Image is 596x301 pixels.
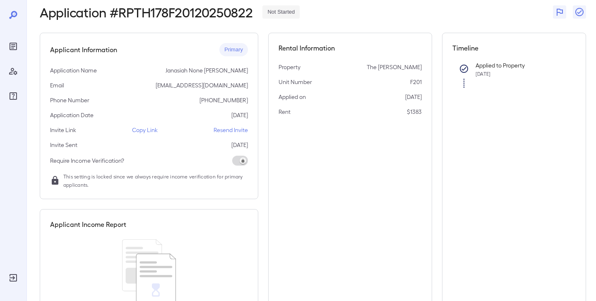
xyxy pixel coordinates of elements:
[50,96,89,104] p: Phone Number
[50,66,97,75] p: Application Name
[40,5,252,19] h2: Application # RPTH178F20120250822
[50,219,126,229] h5: Applicant Income Report
[476,71,490,77] span: [DATE]
[7,65,20,78] div: Manage Users
[50,111,94,119] p: Application Date
[279,43,422,53] h5: Rental Information
[279,78,312,86] p: Unit Number
[7,89,20,103] div: FAQ
[476,61,562,70] p: Applied to Property
[410,78,422,86] p: F201
[7,271,20,284] div: Log Out
[452,43,576,53] h5: Timeline
[199,96,248,104] p: [PHONE_NUMBER]
[407,108,422,116] p: $1383
[279,93,306,101] p: Applied on
[219,46,248,54] span: Primary
[231,111,248,119] p: [DATE]
[279,63,300,71] p: Property
[50,45,117,55] h5: Applicant Information
[50,157,124,165] p: Require Income Verification?
[231,141,248,149] p: [DATE]
[50,81,64,89] p: Email
[63,172,248,189] span: This setting is locked since we always require income verification for primary applicants.
[156,81,248,89] p: [EMAIL_ADDRESS][DOMAIN_NAME]
[553,5,566,19] button: Flag Report
[214,126,248,134] p: Resend Invite
[166,66,248,75] p: Janasiah None [PERSON_NAME]
[50,141,77,149] p: Invite Sent
[7,40,20,53] div: Reports
[262,8,300,16] span: Not Started
[279,108,291,116] p: Rent
[50,126,76,134] p: Invite Link
[405,93,422,101] p: [DATE]
[367,63,422,71] p: The [PERSON_NAME]
[573,5,586,19] button: Close Report
[132,126,158,134] p: Copy Link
